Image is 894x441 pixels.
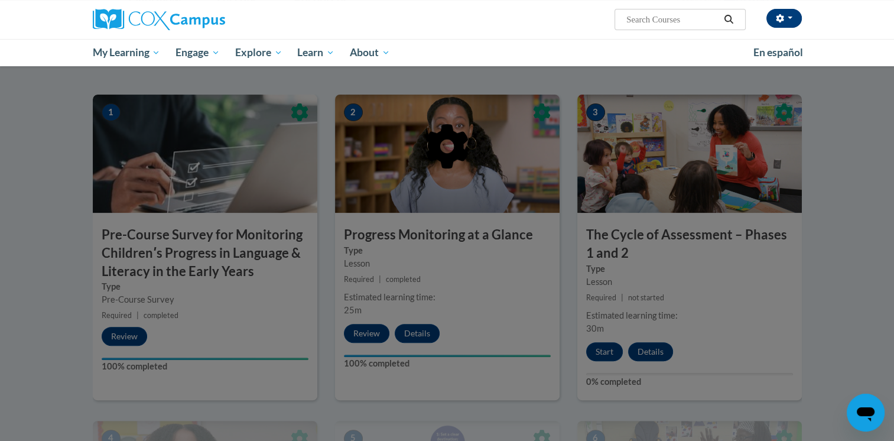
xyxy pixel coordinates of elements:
img: Cox Campus [93,9,225,30]
a: Cox Campus [93,9,317,30]
a: En español [746,40,811,65]
iframe: Button to launch messaging window [847,394,885,432]
div: Main menu [75,39,820,66]
span: Learn [297,46,334,60]
span: My Learning [92,46,160,60]
a: About [342,39,398,66]
a: Explore [227,39,290,66]
span: About [350,46,390,60]
span: Explore [235,46,282,60]
input: Search Courses [625,12,720,27]
a: Learn [290,39,342,66]
button: Account Settings [766,9,802,28]
a: My Learning [85,39,168,66]
span: Engage [175,46,220,60]
a: Engage [168,39,227,66]
button: Search [720,12,737,27]
span: En español [753,46,803,59]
